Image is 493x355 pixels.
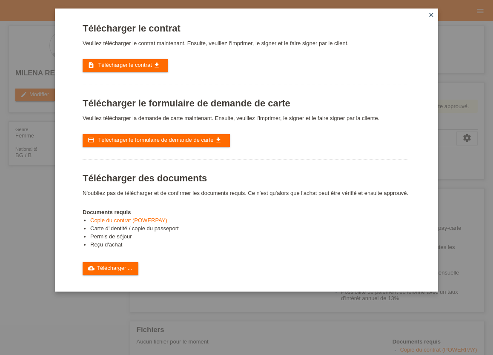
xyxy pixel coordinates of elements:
p: Veuillez télécharger le contrat maintenant. Ensuite, veuillez l‘imprimer, le signer et le faire s... [83,40,408,46]
i: credit_card [88,137,95,143]
i: cloud_upload [88,265,95,272]
i: get_app [153,62,160,69]
a: credit_card Télécharger le formulaire de demande de carte get_app [83,134,230,147]
span: Télécharger le contrat [98,62,152,68]
h4: Documents requis [83,209,408,215]
i: description [88,62,95,69]
i: close [428,11,435,18]
p: N'oubliez pas de télécharger et de confirmer les documents requis. Ce n'est qu'alors que l'achat ... [83,190,408,196]
a: close [426,11,437,20]
i: get_app [215,137,222,143]
h1: Télécharger des documents [83,173,408,183]
a: Copie du contrat (POWERPAY) [90,217,167,223]
span: Télécharger le formulaire de demande de carte [98,137,213,143]
h1: Télécharger le formulaire de demande de carte [83,98,408,109]
h1: Télécharger le contrat [83,23,408,34]
p: Veuillez télécharger la demande de carte maintenant. Ensuite, veuillez l’imprimer, le signer et l... [83,115,408,121]
a: cloud_uploadTélécharger ... [83,262,138,275]
li: Reçu d'achat [90,241,408,249]
li: Permis de séjour [90,233,408,241]
li: Carte d'identité / copie du passeport [90,225,408,233]
a: description Télécharger le contrat get_app [83,59,168,72]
